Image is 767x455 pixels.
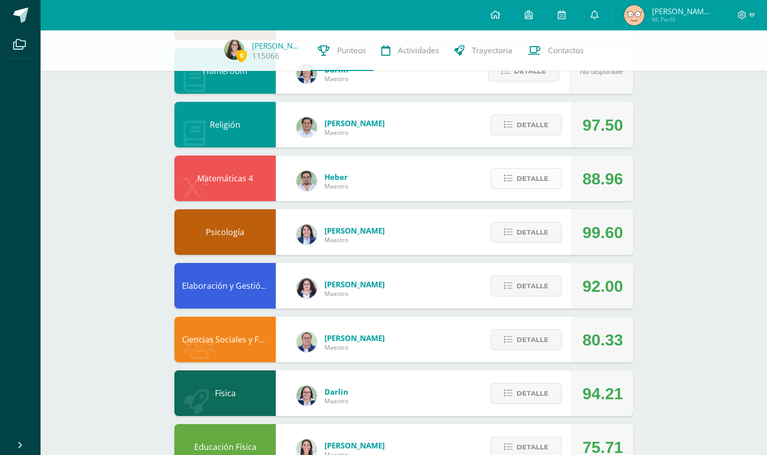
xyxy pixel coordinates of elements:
span: [PERSON_NAME] [324,333,385,343]
div: 94.21 [582,371,623,416]
div: Psicología [174,209,276,255]
button: Detalle [491,383,562,404]
span: [PERSON_NAME] [324,440,385,450]
div: Matemáticas 4 [174,156,276,201]
img: 6366ed5ed987100471695a0532754633.png [624,5,644,25]
button: Detalle [491,329,562,350]
span: Maestro [324,397,348,405]
span: Darlin [324,387,348,397]
span: Maestro [324,236,385,244]
a: Trayectoria [447,30,520,71]
span: [PERSON_NAME] [324,279,385,289]
img: 571966f00f586896050bf2f129d9ef0a.png [297,386,317,406]
button: Detalle [491,222,562,243]
span: Actividades [398,45,439,56]
span: [PERSON_NAME] [324,118,385,128]
span: Detalle [517,169,549,188]
span: Maestro [324,128,385,137]
span: No disponible [580,67,623,75]
button: Detalle [491,168,562,189]
span: Detalle [514,62,546,81]
span: Detalle [517,384,549,403]
span: 0 [236,49,247,62]
a: [PERSON_NAME] [252,41,303,51]
span: Maestro [324,182,348,191]
img: f767cae2d037801592f2ba1a5db71a2a.png [297,117,317,137]
button: Detalle [491,276,562,296]
div: Homeroom [174,48,276,94]
span: Maestro [324,289,385,298]
span: Trayectoria [472,45,513,56]
div: Física [174,370,276,416]
span: Heber [324,172,348,182]
div: 88.96 [582,156,623,202]
span: [PERSON_NAME] de los Angeles [652,6,713,16]
span: Detalle [517,330,549,349]
div: Elaboración y Gestión de Proyectos [174,263,276,309]
div: Religión [174,102,276,147]
a: Actividades [374,30,447,71]
div: 97.50 [582,102,623,148]
a: Punteos [310,30,374,71]
span: [PERSON_NAME] [324,225,385,236]
span: Detalle [517,116,549,134]
button: Detalle [488,61,559,82]
span: Mi Perfil [652,15,713,24]
img: ba02aa29de7e60e5f6614f4096ff8928.png [297,278,317,298]
img: 7a8bb309cd2690a783a0c444a844ac85.png [224,40,244,60]
img: 00229b7027b55c487e096d516d4a36c4.png [297,171,317,191]
img: c1c1b07ef08c5b34f56a5eb7b3c08b85.png [297,332,317,352]
div: 92.00 [582,263,623,309]
span: Maestro [324,74,348,83]
button: Detalle [491,115,562,135]
a: Contactos [520,30,591,71]
img: 101204560ce1c1800cde82bcd5e5712f.png [297,224,317,245]
div: Ciencias Sociales y Formación Ciudadana 4 [174,317,276,362]
span: Punteos [337,45,366,56]
div: 99.60 [582,210,623,255]
div: 80.33 [582,317,623,363]
a: 115066 [252,51,279,61]
span: Detalle [517,223,549,242]
img: 571966f00f586896050bf2f129d9ef0a.png [297,63,317,84]
span: Contactos [548,45,583,56]
span: Detalle [517,277,549,295]
span: Maestro [324,343,385,352]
